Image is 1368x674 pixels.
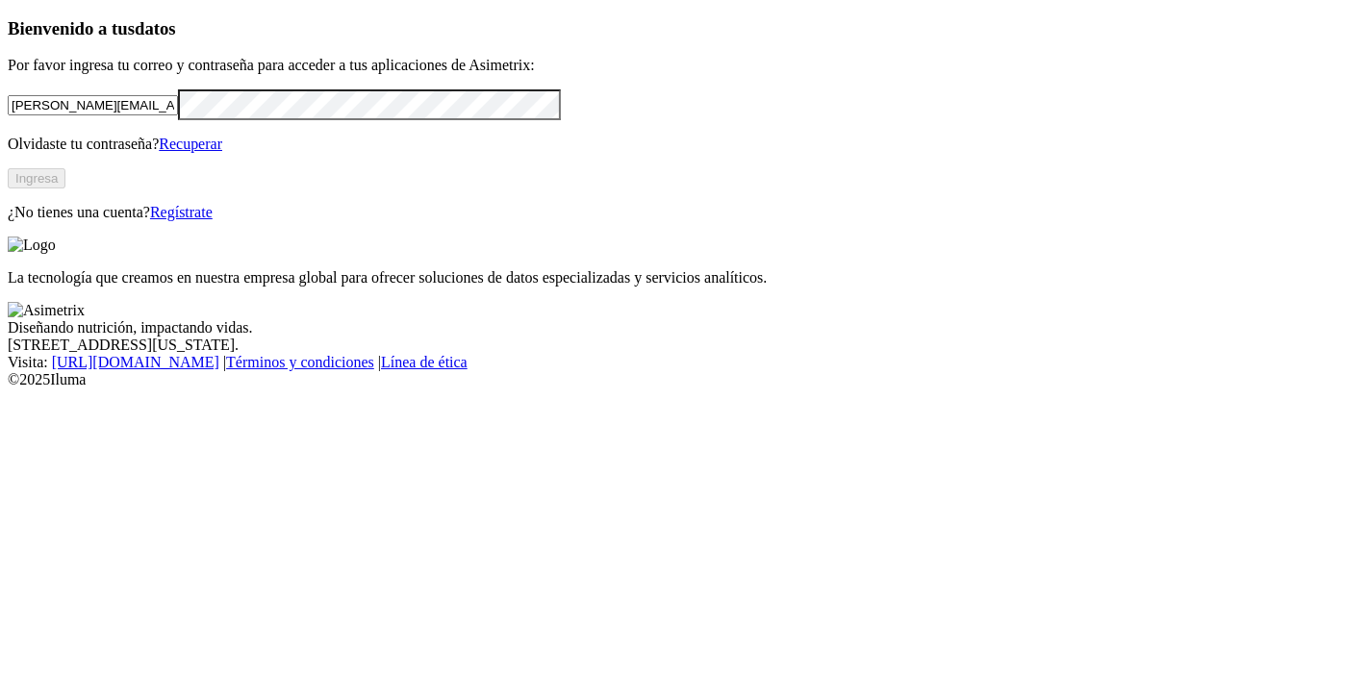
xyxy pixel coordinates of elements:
div: [STREET_ADDRESS][US_STATE]. [8,337,1360,354]
img: Logo [8,237,56,254]
button: Ingresa [8,168,65,188]
div: Diseñando nutrición, impactando vidas. [8,319,1360,337]
a: [URL][DOMAIN_NAME] [52,354,219,370]
a: Términos y condiciones [226,354,374,370]
a: Línea de ética [381,354,468,370]
a: Recuperar [159,136,222,152]
p: Por favor ingresa tu correo y contraseña para acceder a tus aplicaciones de Asimetrix: [8,57,1360,74]
p: ¿No tienes una cuenta? [8,204,1360,221]
h3: Bienvenido a tus [8,18,1360,39]
img: Asimetrix [8,302,85,319]
p: Olvidaste tu contraseña? [8,136,1360,153]
input: Tu correo [8,95,178,115]
p: La tecnología que creamos en nuestra empresa global para ofrecer soluciones de datos especializad... [8,269,1360,287]
span: datos [135,18,176,38]
div: © 2025 Iluma [8,371,1360,388]
div: Visita : | | [8,354,1360,371]
a: Regístrate [150,204,213,220]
